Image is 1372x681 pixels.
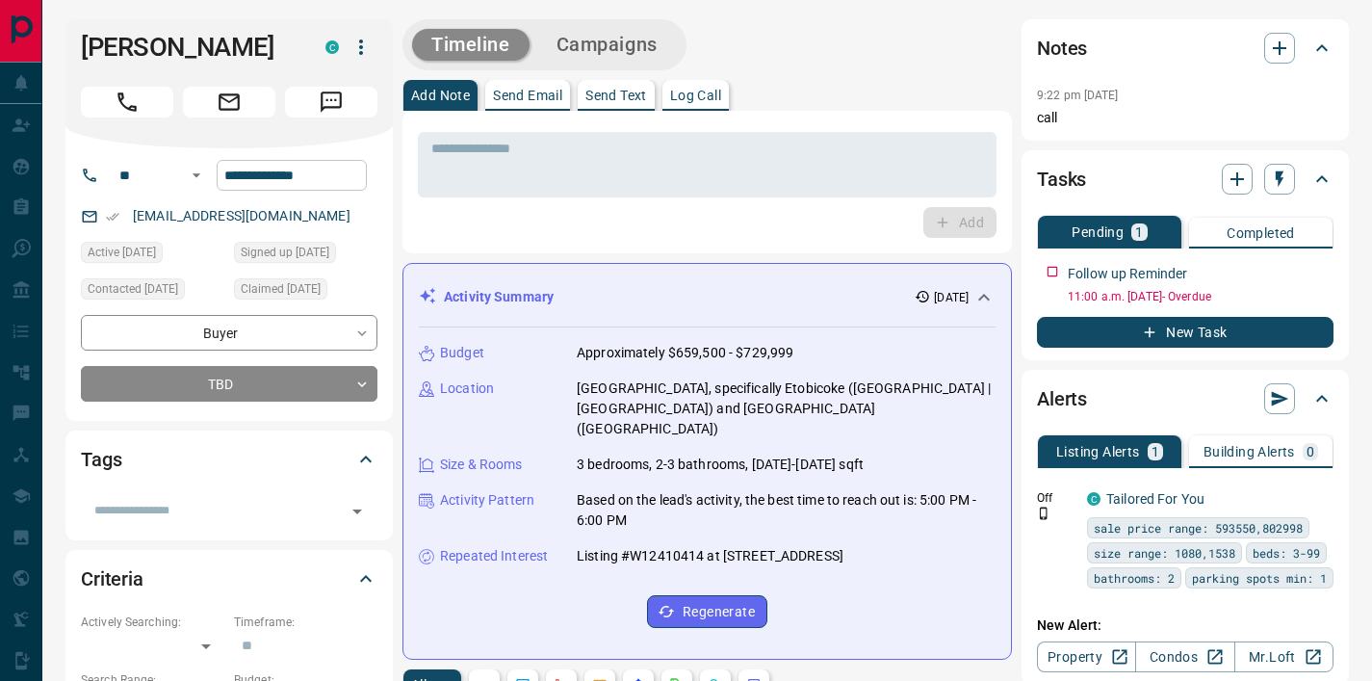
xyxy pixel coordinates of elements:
h1: [PERSON_NAME] [81,32,297,63]
div: Alerts [1037,376,1333,422]
button: Campaigns [537,29,677,61]
p: 1 [1152,445,1159,458]
p: Based on the lead's activity, the best time to reach out is: 5:00 PM - 6:00 PM [577,490,996,531]
span: size range: 1080,1538 [1094,543,1235,563]
p: call [1037,108,1333,128]
p: Budget [440,343,484,363]
span: bathrooms: 2 [1094,568,1175,588]
h2: Notes [1037,33,1087,64]
p: New Alert: [1037,616,1333,636]
button: Open [344,498,371,525]
div: Buyer [81,315,377,351]
p: [GEOGRAPHIC_DATA], specifically Etobicoke ([GEOGRAPHIC_DATA] | [GEOGRAPHIC_DATA]) and [GEOGRAPHIC... [577,379,996,439]
div: Thu Oct 09 2025 [81,278,224,305]
p: Actively Searching: [81,614,224,631]
div: TBD [81,366,377,402]
p: 11:00 a.m. [DATE] - Overdue [1068,288,1333,305]
p: 1 [1135,225,1143,239]
button: Open [185,164,208,187]
div: Criteria [81,556,377,602]
p: Location [440,379,494,399]
span: Call [81,87,173,118]
span: Contacted [DATE] [88,279,178,299]
a: Condos [1135,642,1234,672]
span: Signed up [DATE] [241,243,329,262]
p: [DATE] [934,289,969,306]
p: 0 [1307,445,1314,458]
p: Repeated Interest [440,546,548,566]
span: parking spots min: 1 [1192,568,1327,588]
p: Approximately $659,500 - $729,999 [577,343,793,363]
div: condos.ca [1087,492,1100,506]
a: Mr.Loft [1234,642,1333,672]
span: Claimed [DATE] [241,279,321,299]
span: Email [183,87,275,118]
p: Follow up Reminder [1068,264,1187,284]
button: Regenerate [647,595,767,628]
p: Send Text [585,89,647,102]
div: Activity Summary[DATE] [419,279,996,315]
div: Thu Oct 09 2025 [234,242,377,269]
div: Tasks [1037,156,1333,202]
svg: Email Verified [106,210,119,223]
a: Tailored For You [1106,491,1204,507]
svg: Push Notification Only [1037,507,1050,520]
span: beds: 3-99 [1253,543,1320,563]
p: Activity Pattern [440,490,534,511]
p: Activity Summary [444,287,554,307]
p: 9:22 pm [DATE] [1037,89,1119,102]
p: Log Call [670,89,721,102]
a: Property [1037,642,1136,672]
div: condos.ca [325,40,339,54]
div: Tags [81,436,377,483]
p: Building Alerts [1204,445,1295,458]
div: Thu Oct 09 2025 [234,278,377,305]
p: Off [1037,489,1075,507]
p: 3 bedrooms, 2-3 bathrooms, [DATE]-[DATE] sqft [577,455,864,475]
p: Listing #W12410414 at [STREET_ADDRESS] [577,546,843,566]
p: Timeframe: [234,614,377,631]
div: Notes [1037,25,1333,71]
button: Timeline [412,29,530,61]
button: New Task [1037,317,1333,348]
span: sale price range: 593550,802998 [1094,518,1303,537]
h2: Tags [81,444,121,475]
h2: Alerts [1037,383,1087,414]
p: Size & Rooms [440,455,523,475]
a: [EMAIL_ADDRESS][DOMAIN_NAME] [133,208,350,223]
span: Active [DATE] [88,243,156,262]
p: Send Email [493,89,562,102]
div: Thu Oct 09 2025 [81,242,224,269]
p: Add Note [411,89,470,102]
h2: Criteria [81,563,143,594]
p: Pending [1072,225,1124,239]
h2: Tasks [1037,164,1086,195]
span: Message [285,87,377,118]
p: Completed [1227,226,1295,240]
p: Listing Alerts [1056,445,1140,458]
